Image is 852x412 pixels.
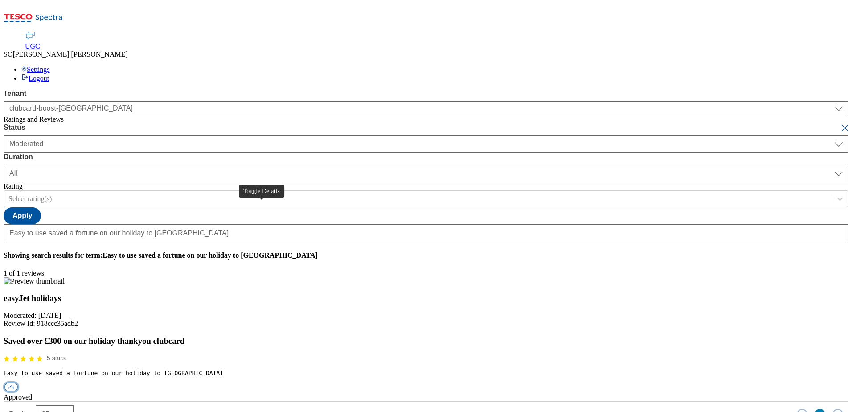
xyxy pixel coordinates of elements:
[25,32,40,50] a: UGC
[4,207,41,224] button: Apply
[4,182,23,190] label: Rating
[4,251,848,260] h4: Showing search results for term:
[4,393,848,401] div: Approved
[4,269,848,277] div: 1 of 1 reviews
[4,320,848,328] div: Review Id: 918ccc35adb2
[4,124,848,132] label: Status
[4,312,848,320] div: Moderated: [DATE]
[4,115,64,123] span: Ratings and Reviews
[4,336,848,346] h3: Saved over £300 on our holiday thankyou clubcard
[4,370,848,376] pre: Easy to use saved a fortune on our holiday to [GEOGRAPHIC_DATA]
[47,354,66,362] span: 5 stars
[4,90,848,98] label: Tenant
[12,50,127,58] span: [PERSON_NAME] [PERSON_NAME]
[102,251,318,259] span: Easy to use saved a fortune on our holiday to [GEOGRAPHIC_DATA]
[21,74,49,82] a: Logout
[21,66,50,73] a: Settings
[4,293,848,303] h3: easyJet holidays
[4,277,65,285] img: Preview thumbnail
[4,50,12,58] span: SO
[4,354,66,362] div: 5/5 stars
[4,153,848,161] label: Duration
[4,224,848,242] input: Search
[25,42,40,50] span: UGC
